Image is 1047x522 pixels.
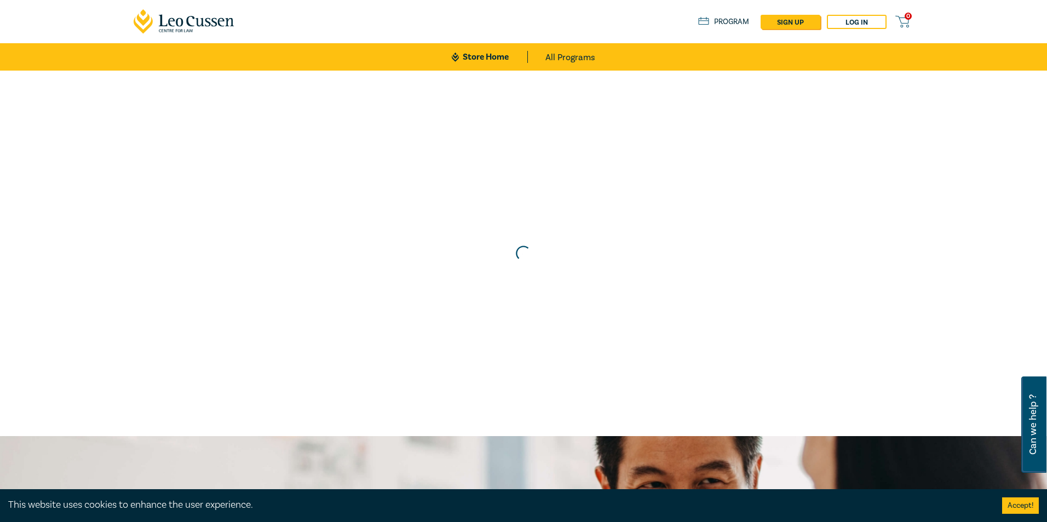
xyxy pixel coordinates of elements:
[545,43,595,71] a: All Programs
[905,13,912,20] span: 0
[452,51,528,63] a: Store Home
[698,16,749,28] a: Program
[1028,383,1038,466] span: Can we help ?
[1002,497,1039,514] button: Accept cookies
[8,498,986,512] div: This website uses cookies to enhance the user experience.
[761,15,820,29] a: sign up
[827,15,887,29] a: Log in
